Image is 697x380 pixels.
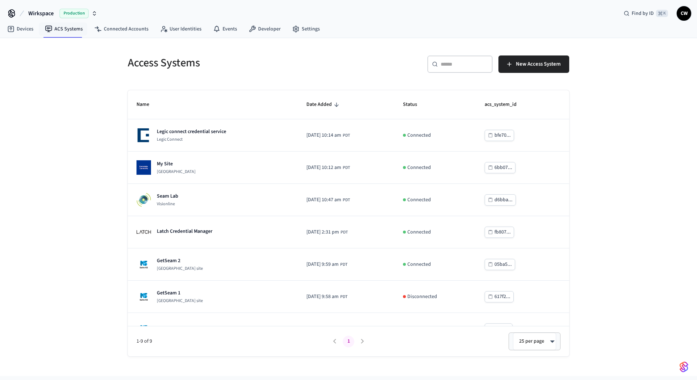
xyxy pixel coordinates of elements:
button: page 1 [343,336,354,347]
img: SeamLogoGradient.69752ec5.svg [680,361,688,373]
div: 617f2... [494,292,510,301]
p: Legic connect credential service [157,128,226,135]
span: PDT [343,132,350,139]
div: America/Los_Angeles [306,164,350,172]
span: Status [403,99,427,110]
img: Legic Connect Logo [136,128,151,142]
span: New Access System [516,59,561,69]
button: bfe70... [485,130,514,141]
span: PDT [340,294,347,300]
div: America/Los_Angeles [306,132,350,139]
button: 05ba5... [485,259,515,270]
p: [GEOGRAPHIC_DATA] site [157,266,203,272]
div: 80ff7... [494,325,509,334]
span: CW [677,7,690,20]
button: 617f2... [485,291,514,302]
p: Seam Lab [157,193,178,200]
img: Salto KS site Logo [136,257,151,272]
a: Developer [243,22,286,36]
a: Events [207,22,243,36]
span: [DATE] 2:31 pm [306,228,339,236]
span: [DATE] 9:58 am [306,325,339,333]
span: Production [60,9,89,18]
button: 80ff7... [485,323,513,335]
span: PDT [341,229,348,236]
span: PDT [343,197,350,203]
div: Find by ID⌘ K [618,7,674,20]
span: PDT [343,165,350,171]
a: Settings [286,22,326,36]
p: Connected [407,164,431,172]
div: 05ba5... [494,260,512,269]
p: Connected [407,132,431,139]
a: Devices [1,22,39,36]
div: bfe70... [494,131,511,140]
img: Dormakaba Community Site Logo [136,160,151,175]
span: Wirkspace [28,9,54,18]
button: New Access System [498,55,569,73]
p: Legic Connect [157,137,226,142]
a: Connected Accounts [89,22,154,36]
span: Date Added [306,99,341,110]
div: fb807... [494,228,511,237]
span: [DATE] 10:14 am [306,132,341,139]
p: Visionline [157,201,178,207]
p: [GEOGRAPHIC_DATA] site [157,298,203,304]
span: [DATE] 9:58 am [306,293,339,301]
div: 25 per page [513,332,556,350]
p: GetSeam 1 [157,289,203,297]
span: [DATE] 9:59 am [306,261,339,268]
div: 6bb07... [494,163,512,172]
a: User Identities [154,22,207,36]
p: Disconnected [407,293,437,301]
p: Salto KS Credential Manager [157,325,219,332]
p: Connected [407,196,431,204]
a: ACS Systems [39,22,89,36]
span: PDT [340,261,347,268]
h5: Access Systems [128,55,344,70]
button: 6bb07... [485,162,515,173]
span: [DATE] 10:12 am [306,164,341,172]
img: Visionline Logo [136,193,151,207]
span: ⌘ K [656,10,668,17]
img: Salto KS site Logo [136,289,151,304]
p: My Site [157,160,196,168]
span: Name [136,99,159,110]
p: Latch Credential Manager [157,228,212,235]
span: [DATE] 10:47 am [306,196,341,204]
p: [GEOGRAPHIC_DATA] [157,169,196,175]
div: America/Los_Angeles [306,228,348,236]
span: acs_system_id [485,99,526,110]
img: Latch Building Logo [136,225,151,239]
p: Connected [407,325,431,333]
span: Find by ID [632,10,654,17]
img: Salto KS site Logo [136,322,151,336]
button: CW [677,6,691,21]
div: d6bba... [494,195,513,205]
div: America/Los_Angeles [306,293,347,301]
p: Connected [407,261,431,268]
span: 1-9 of 9 [136,338,328,345]
div: America/Los_Angeles [306,261,347,268]
button: fb807... [485,227,514,238]
button: d6bba... [485,194,516,206]
p: Connected [407,228,431,236]
nav: pagination navigation [328,336,369,347]
div: America/Los_Angeles [306,196,350,204]
p: GetSeam 2 [157,257,203,264]
div: America/Los_Angeles [306,325,347,333]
